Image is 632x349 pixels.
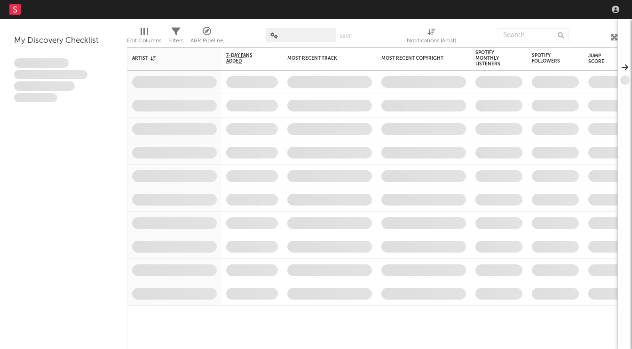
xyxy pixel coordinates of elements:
[190,35,223,47] div: A&R Pipeline
[127,24,161,51] div: Edit Columns
[14,93,57,103] span: Aliquam viverra
[14,35,113,47] div: My Discovery Checklist
[588,53,612,64] div: Jump Score
[532,53,565,64] div: Spotify Followers
[14,70,87,79] span: Integer aliquet in purus et
[287,56,358,61] div: Most Recent Track
[407,35,456,47] div: Notifications (Artist)
[407,24,456,51] div: Notifications (Artist)
[498,28,569,42] input: Search...
[168,24,183,51] div: Filters
[381,56,452,61] div: Most Recent Copyright
[14,81,75,91] span: Praesent ac interdum
[190,24,223,51] div: A&R Pipeline
[132,56,203,61] div: Artist
[127,35,161,47] div: Edit Columns
[340,34,352,39] button: Save
[226,53,264,64] span: 7-Day Fans Added
[475,50,508,67] div: Spotify Monthly Listeners
[168,35,183,47] div: Filters
[14,58,69,68] span: Lorem ipsum dolor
